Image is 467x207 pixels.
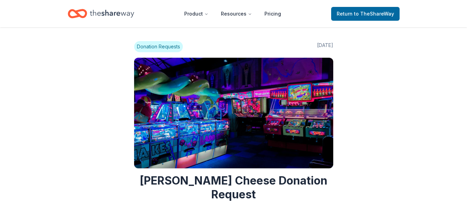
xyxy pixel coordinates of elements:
[68,6,134,22] a: Home
[317,41,333,52] span: [DATE]
[179,6,287,22] nav: Main
[179,7,214,21] button: Product
[134,58,333,168] img: Image for Chuck E. Cheese Donation Request
[337,10,394,18] span: Return
[134,41,183,52] span: Donation Requests
[354,11,394,17] span: to TheShareWay
[259,7,287,21] a: Pricing
[331,7,400,21] a: Returnto TheShareWay
[215,7,258,21] button: Resources
[134,174,333,201] h1: [PERSON_NAME] Cheese Donation Request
